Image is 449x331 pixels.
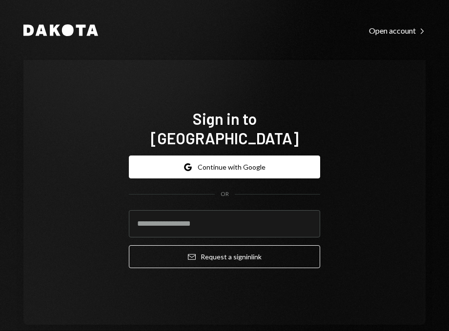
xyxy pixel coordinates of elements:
button: Request a signinlink [129,245,320,268]
button: Continue with Google [129,156,320,178]
div: OR [221,190,229,198]
a: Open account [369,25,426,36]
div: Open account [369,26,426,36]
h1: Sign in to [GEOGRAPHIC_DATA] [129,109,320,148]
